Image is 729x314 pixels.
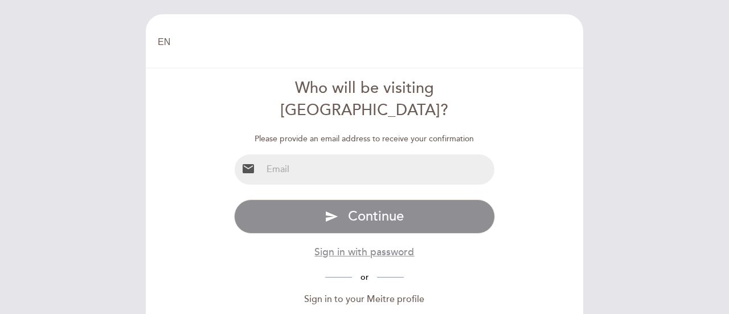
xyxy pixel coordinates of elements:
[348,208,404,225] span: Continue
[352,272,377,282] span: or
[234,78,495,122] div: Who will be visiting [GEOGRAPHIC_DATA]?
[234,293,495,306] div: Sign in to your Meitre profile
[262,154,495,185] input: Email
[234,199,495,234] button: send Continue
[234,133,495,145] div: Please provide an email address to receive your confirmation
[241,162,255,176] i: email
[325,210,338,223] i: send
[314,245,414,259] button: Sign in with password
